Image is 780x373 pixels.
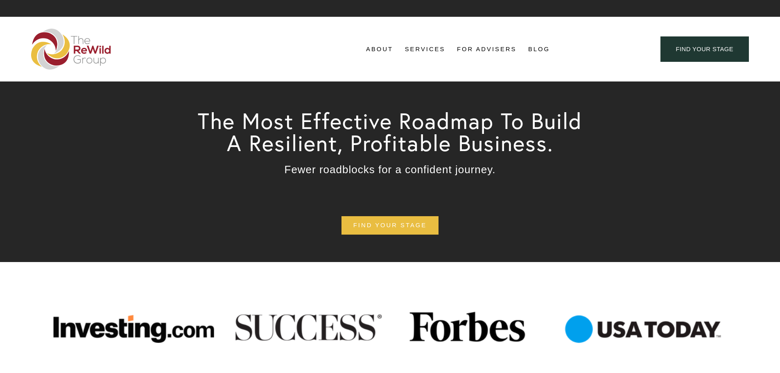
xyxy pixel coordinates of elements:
[366,43,393,55] a: folder dropdown
[457,43,516,55] a: For Advisers
[405,44,445,55] span: Services
[405,43,445,55] a: folder dropdown
[341,216,439,235] a: find your stage
[198,107,589,157] span: The Most Effective Roadmap To Build A Resilient, Profitable Business.
[31,29,111,70] img: The ReWild Group
[285,163,496,176] span: Fewer roadblocks for a confident journey.
[366,44,393,55] span: About
[528,43,550,55] a: Blog
[660,36,749,62] a: find your stage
